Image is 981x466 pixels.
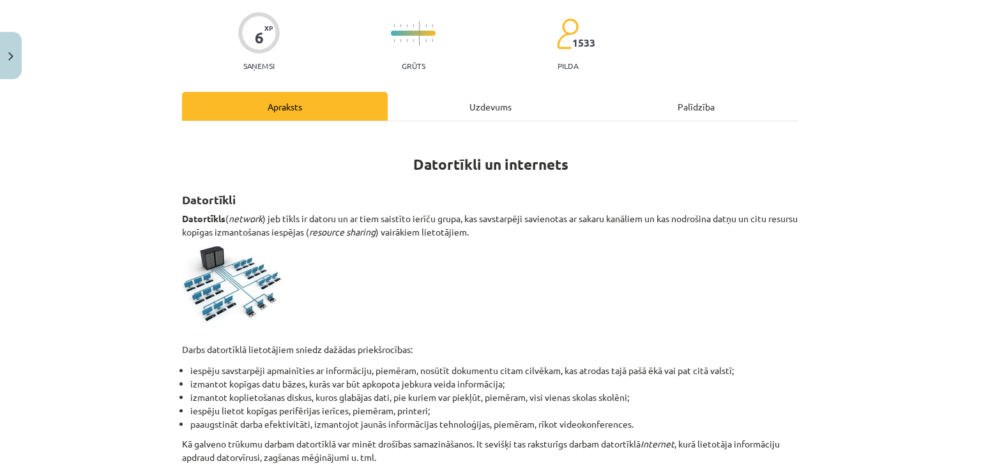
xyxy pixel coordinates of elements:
[556,18,579,50] img: students-c634bb4e5e11cddfef0936a35e636f08e4e9abd3cc4e673bd6f9a4125e45ecb1.svg
[309,226,376,237] em: resource sharing
[419,21,420,46] img: icon-long-line-d9ea69661e0d244f92f715978eff75569469978d946b2353a9bb055b3ed8787d.svg
[238,61,280,70] p: Saņemsi
[593,92,799,121] div: Palīdzība
[388,92,593,121] div: Uzdevums
[393,39,395,42] img: icon-short-line-57e1e144782c952c97e751825c79c345078a6d821885a25fce030b3d8c18986b.svg
[425,39,427,42] img: icon-short-line-57e1e144782c952c97e751825c79c345078a6d821885a25fce030b3d8c18986b.svg
[413,24,414,27] img: icon-short-line-57e1e144782c952c97e751825c79c345078a6d821885a25fce030b3d8c18986b.svg
[182,92,388,121] div: Apraksts
[255,29,264,47] div: 6
[393,24,395,27] img: icon-short-line-57e1e144782c952c97e751825c79c345078a6d821885a25fce030b3d8c18986b.svg
[8,52,13,61] img: icon-close-lesson-0947bae3869378f0d4975bcd49f059093ad1ed9edebbc8119c70593378902aed.svg
[572,37,595,49] span: 1533
[190,417,799,431] li: paaugstināt darba efektivitāti, izmantojot jaunās informācijas tehnoloģijas, piemēram, rīkot vide...
[402,61,425,70] p: Grūts
[400,24,401,27] img: icon-short-line-57e1e144782c952c97e751825c79c345078a6d821885a25fce030b3d8c18986b.svg
[182,212,799,239] p: ( ) jeb tīkls ir datoru un ar tiem saistīto ierīču grupa, kas savstarpēji savienotas ar sakaru ka...
[413,155,568,174] strong: Datortīkli un internets
[190,391,799,404] li: izmantot koplietošanas diskus, kuros glabājas dati, pie kuriem var piekļūt, piemēram, visi vienas...
[229,213,262,224] em: network
[182,437,799,464] p: Kā galveno trūkumu darbam datortīklā var minēt drošības samazināšanos. It sevišķi tas raksturīgs ...
[182,329,799,356] p: Darbs datortīklā lietotājiem sniedz dažādas priekšrocības:
[400,39,401,42] img: icon-short-line-57e1e144782c952c97e751825c79c345078a6d821885a25fce030b3d8c18986b.svg
[406,39,407,42] img: icon-short-line-57e1e144782c952c97e751825c79c345078a6d821885a25fce030b3d8c18986b.svg
[641,438,674,449] em: Internet
[558,61,578,70] p: pilda
[406,24,407,27] img: icon-short-line-57e1e144782c952c97e751825c79c345078a6d821885a25fce030b3d8c18986b.svg
[190,377,799,391] li: izmantot kopīgas datu bāzes, kurās var būt apkopota jebkura veida informācija;
[190,364,799,377] li: iespēju savstarpēji apmainīties ar informāciju, piemēram, nosūtīt dokumentu citam cilvēkam, kas a...
[264,24,273,31] span: XP
[425,24,427,27] img: icon-short-line-57e1e144782c952c97e751825c79c345078a6d821885a25fce030b3d8c18986b.svg
[190,404,799,417] li: iespēju lietot kopīgas perifērijas ierīces, piemēram, printeri;
[182,192,236,207] strong: Datortīkli
[432,39,433,42] img: icon-short-line-57e1e144782c952c97e751825c79c345078a6d821885a25fce030b3d8c18986b.svg
[413,39,414,42] img: icon-short-line-57e1e144782c952c97e751825c79c345078a6d821885a25fce030b3d8c18986b.svg
[182,213,225,224] strong: Datortīkls
[432,24,433,27] img: icon-short-line-57e1e144782c952c97e751825c79c345078a6d821885a25fce030b3d8c18986b.svg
